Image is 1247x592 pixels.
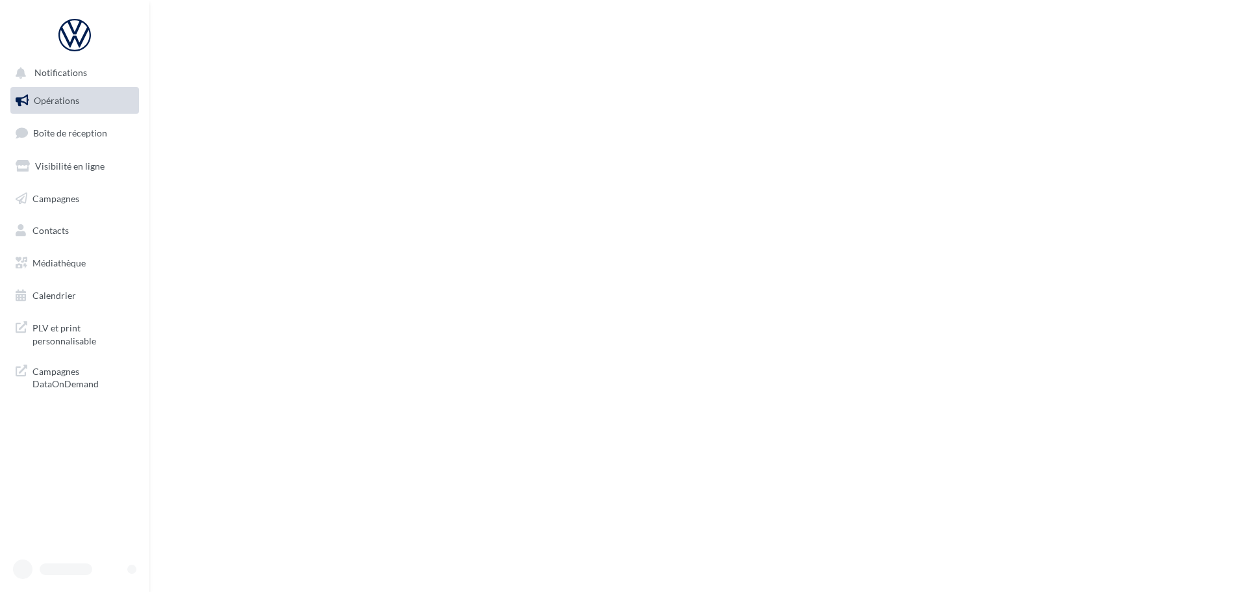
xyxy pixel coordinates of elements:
span: Campagnes DataOnDemand [32,363,134,391]
span: Visibilité en ligne [35,161,105,172]
a: Opérations [8,87,142,114]
a: Contacts [8,217,142,244]
a: Boîte de réception [8,119,142,147]
span: Notifications [34,68,87,79]
span: PLV et print personnalisable [32,319,134,347]
a: Campagnes DataOnDemand [8,357,142,396]
a: Médiathèque [8,250,142,277]
a: PLV et print personnalisable [8,314,142,352]
span: Contacts [32,225,69,236]
a: Visibilité en ligne [8,153,142,180]
span: Opérations [34,95,79,106]
a: Campagnes [8,185,142,212]
span: Médiathèque [32,257,86,268]
span: Calendrier [32,290,76,301]
a: Calendrier [8,282,142,309]
span: Boîte de réception [33,127,107,138]
span: Campagnes [32,192,79,203]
